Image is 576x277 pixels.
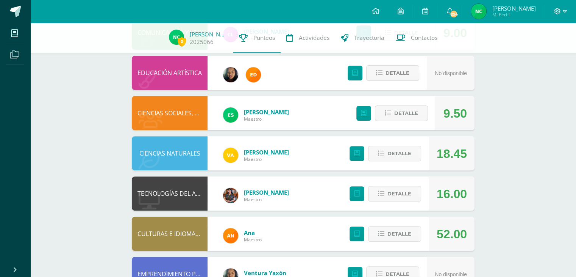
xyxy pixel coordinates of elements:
[244,196,289,203] span: Maestro
[492,5,535,12] span: [PERSON_NAME]
[443,96,467,131] div: 9.50
[244,108,289,116] a: [PERSON_NAME]
[246,67,261,82] img: ed927125212876238b0630303cb5fd71.png
[132,96,208,130] div: CIENCIAS SOCIALES, FORMACIÓN CIUDADANA E INTERCULTURALIDAD
[335,23,390,53] a: Trayectoria
[492,11,535,18] span: Mi Perfil
[190,38,214,46] a: 2025066
[178,37,186,46] span: 0
[386,66,409,80] span: Detalle
[233,23,281,53] a: Punteos
[411,34,437,42] span: Contactos
[244,269,286,277] a: Ventura Yaxón
[368,186,421,201] button: Detalle
[132,176,208,211] div: TECNOLOGÍAS DEL APRENDIZAJE Y LA COMUNICACIÓN
[450,10,458,18] span: 254
[387,227,411,241] span: Detalle
[354,34,384,42] span: Trayectoria
[244,229,262,236] a: Ana
[387,187,411,201] span: Detalle
[471,4,486,19] img: 858d4a7dc9c15dfe05787bb017ed9d30.png
[223,107,238,123] img: 939e0df7120919b162cfef223d24a313.png
[368,226,421,242] button: Detalle
[253,34,275,42] span: Punteos
[390,23,443,53] a: Contactos
[132,56,208,90] div: EDUCACIÓN ARTÍSTICA
[223,188,238,203] img: 60a759e8b02ec95d430434cf0c0a55c7.png
[435,70,467,76] span: No disponible
[437,217,467,251] div: 52.00
[244,148,289,156] a: [PERSON_NAME]
[368,146,421,161] button: Detalle
[375,105,428,121] button: Detalle
[223,228,238,243] img: fc6731ddebfef4a76f049f6e852e62c4.png
[132,217,208,251] div: CULTURAS E IDIOMAS MAYAS, GARÍFUNA O XINCA
[437,137,467,171] div: 18.45
[437,177,467,211] div: 16.00
[169,30,184,45] img: 858d4a7dc9c15dfe05787bb017ed9d30.png
[244,116,289,122] span: Maestro
[190,30,228,38] a: [PERSON_NAME]
[223,148,238,163] img: ee14f5f4b494e826f4c79b14e8076283.png
[244,156,289,162] span: Maestro
[244,236,262,243] span: Maestro
[387,146,411,161] span: Detalle
[132,136,208,170] div: CIENCIAS NATURALES
[244,189,289,196] a: [PERSON_NAME]
[366,65,419,81] button: Detalle
[299,34,329,42] span: Actividades
[223,67,238,82] img: 8175af1d143b9940f41fde7902e8cac3.png
[394,106,418,120] span: Detalle
[281,23,335,53] a: Actividades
